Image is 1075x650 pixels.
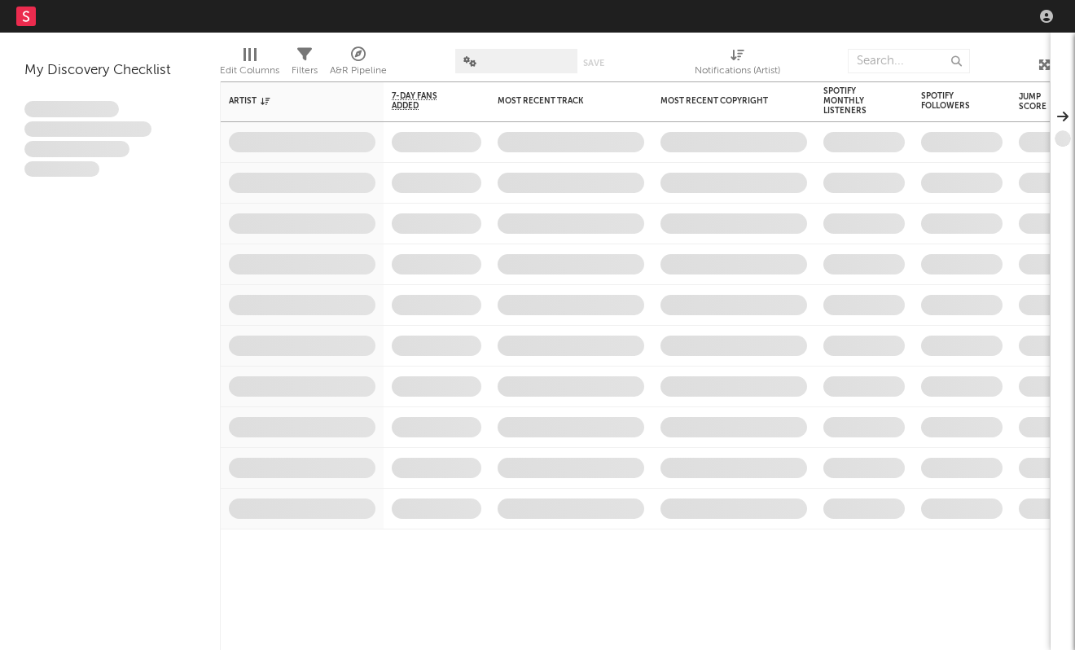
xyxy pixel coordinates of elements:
div: Jump Score [1019,92,1060,112]
span: Integer aliquet in purus et [24,121,151,138]
div: Most Recent Copyright [660,96,783,106]
div: Artist [229,96,351,106]
input: Search... [848,49,970,73]
div: Spotify Followers [921,91,978,111]
span: Aliquam viverra [24,161,99,178]
div: Most Recent Track [498,96,620,106]
div: Notifications (Artist) [695,61,780,81]
div: My Discovery Checklist [24,61,195,81]
div: Filters [292,41,318,88]
span: Praesent ac interdum [24,141,129,157]
span: Lorem ipsum dolor [24,101,119,117]
div: Notifications (Artist) [695,41,780,88]
div: A&R Pipeline [330,61,387,81]
div: Edit Columns [220,61,279,81]
button: Save [583,59,604,68]
span: 7-Day Fans Added [392,91,457,111]
div: Edit Columns [220,41,279,88]
div: Spotify Monthly Listeners [823,86,880,116]
div: Filters [292,61,318,81]
div: A&R Pipeline [330,41,387,88]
